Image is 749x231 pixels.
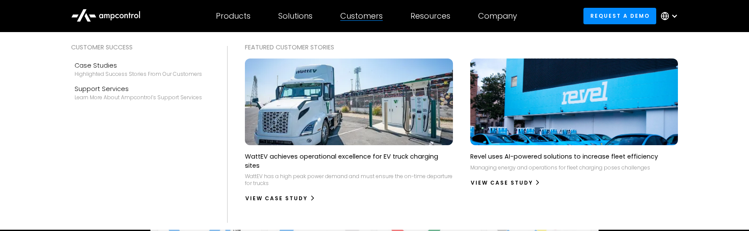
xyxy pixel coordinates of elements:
[245,152,453,169] p: WattEV achieves operational excellence for EV truck charging sites
[471,179,533,187] div: View Case Study
[478,11,517,21] div: Company
[470,176,541,190] a: View Case Study
[245,173,453,186] p: WattEV has a high peak power demand and must ensure the on-time departure for trucks
[245,195,308,202] div: View Case Study
[75,61,202,70] div: Case Studies
[583,8,656,24] a: Request a demo
[278,11,313,21] div: Solutions
[71,81,210,104] a: Support ServicesLearn more about Ampcontrol’s support services
[410,11,450,21] div: Resources
[470,152,658,161] p: Revel uses AI-powered solutions to increase fleet efficiency
[340,11,383,21] div: Customers
[75,84,202,94] div: Support Services
[245,42,678,52] div: Featured Customer Stories
[71,57,210,81] a: Case StudiesHighlighted success stories From Our Customers
[470,164,650,171] p: Managing energy and operations for fleet charging poses challenges
[75,94,202,101] div: Learn more about Ampcontrol’s support services
[71,42,210,52] div: Customer success
[245,192,316,205] a: View Case Study
[75,71,202,78] div: Highlighted success stories From Our Customers
[216,11,251,21] div: Products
